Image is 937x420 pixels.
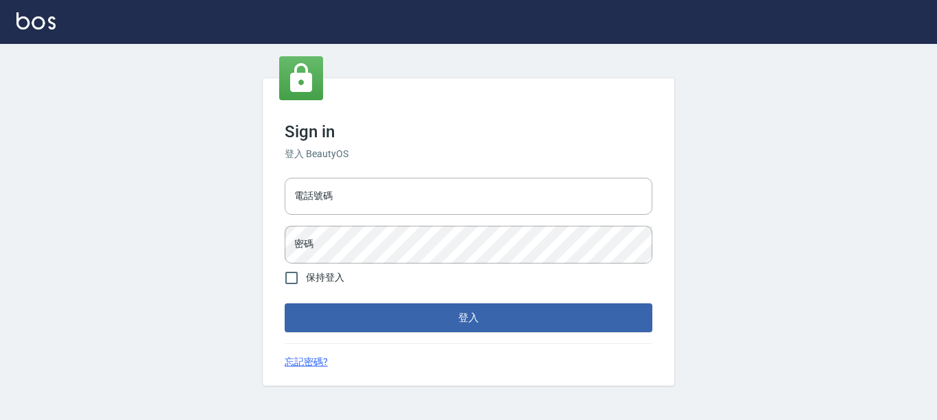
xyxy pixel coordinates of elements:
[285,147,652,161] h6: 登入 BeautyOS
[16,12,56,30] img: Logo
[306,270,344,285] span: 保持登入
[285,355,328,369] a: 忘記密碼?
[285,122,652,141] h3: Sign in
[285,303,652,332] button: 登入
